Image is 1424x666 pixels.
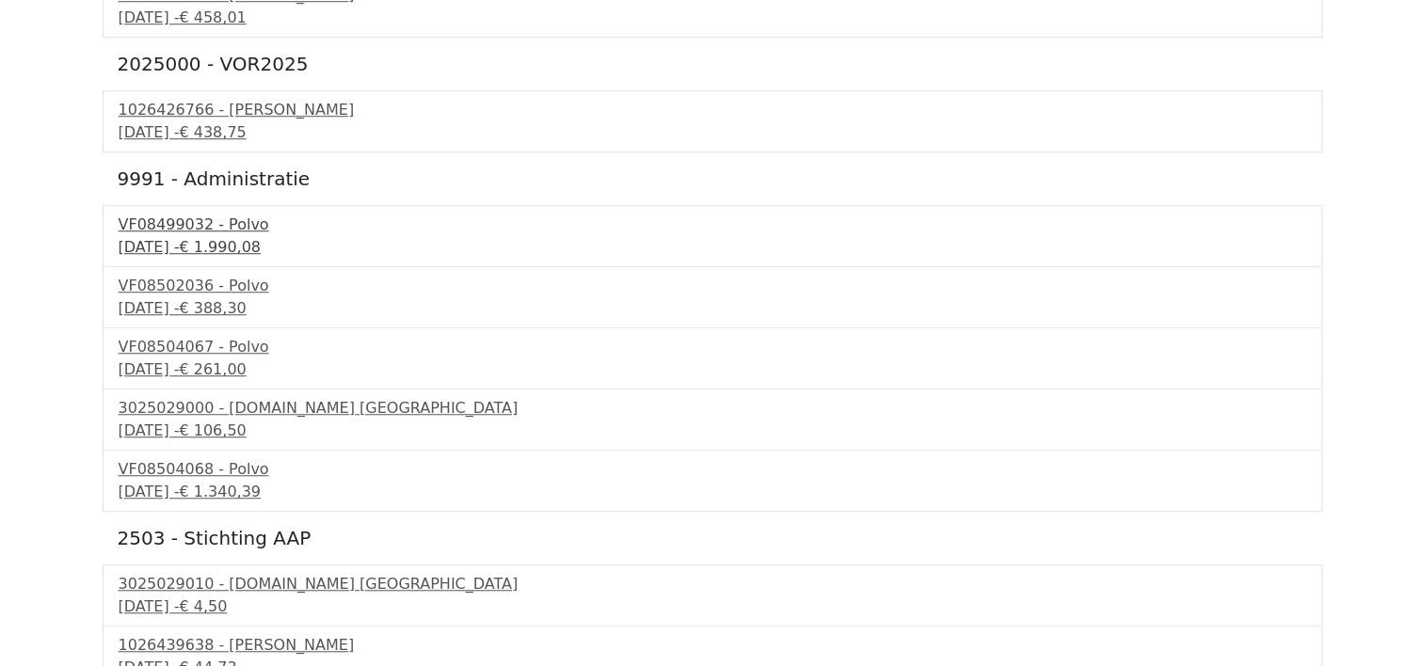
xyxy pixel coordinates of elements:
span: € 438,75 [179,123,246,141]
a: VF08499032 - Polvo[DATE] -€ 1.990,08 [119,214,1306,259]
div: 1026426766 - [PERSON_NAME] [119,99,1306,121]
div: [DATE] - [119,481,1306,503]
a: 1026426766 - [PERSON_NAME][DATE] -€ 438,75 [119,99,1306,144]
div: [DATE] - [119,7,1306,29]
h5: 2503 - Stichting AAP [118,527,1307,549]
div: 3025029000 - [DOMAIN_NAME] [GEOGRAPHIC_DATA] [119,397,1306,420]
a: VF08504067 - Polvo[DATE] -€ 261,00 [119,336,1306,381]
h5: 2025000 - VOR2025 [118,53,1307,75]
div: VF08502036 - Polvo [119,275,1306,297]
a: 3025029010 - [DOMAIN_NAME] [GEOGRAPHIC_DATA][DATE] -€ 4,50 [119,573,1306,618]
h5: 9991 - Administratie [118,167,1307,190]
span: € 1.340,39 [179,483,261,500]
span: € 388,30 [179,299,246,317]
div: [DATE] - [119,595,1306,618]
div: VF08504067 - Polvo [119,336,1306,358]
div: [DATE] - [119,121,1306,144]
a: 3025029000 - [DOMAIN_NAME] [GEOGRAPHIC_DATA][DATE] -€ 106,50 [119,397,1306,442]
span: € 1.990,08 [179,238,261,256]
div: [DATE] - [119,297,1306,320]
div: [DATE] - [119,358,1306,381]
div: 1026439638 - [PERSON_NAME] [119,634,1306,657]
span: € 4,50 [179,597,227,615]
span: € 261,00 [179,360,246,378]
div: [DATE] - [119,236,1306,259]
div: 3025029010 - [DOMAIN_NAME] [GEOGRAPHIC_DATA] [119,573,1306,595]
div: VF08504068 - Polvo [119,458,1306,481]
a: VF08502036 - Polvo[DATE] -€ 388,30 [119,275,1306,320]
span: € 106,50 [179,421,246,439]
span: € 458,01 [179,8,246,26]
a: VF08504068 - Polvo[DATE] -€ 1.340,39 [119,458,1306,503]
div: [DATE] - [119,420,1306,442]
div: VF08499032 - Polvo [119,214,1306,236]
